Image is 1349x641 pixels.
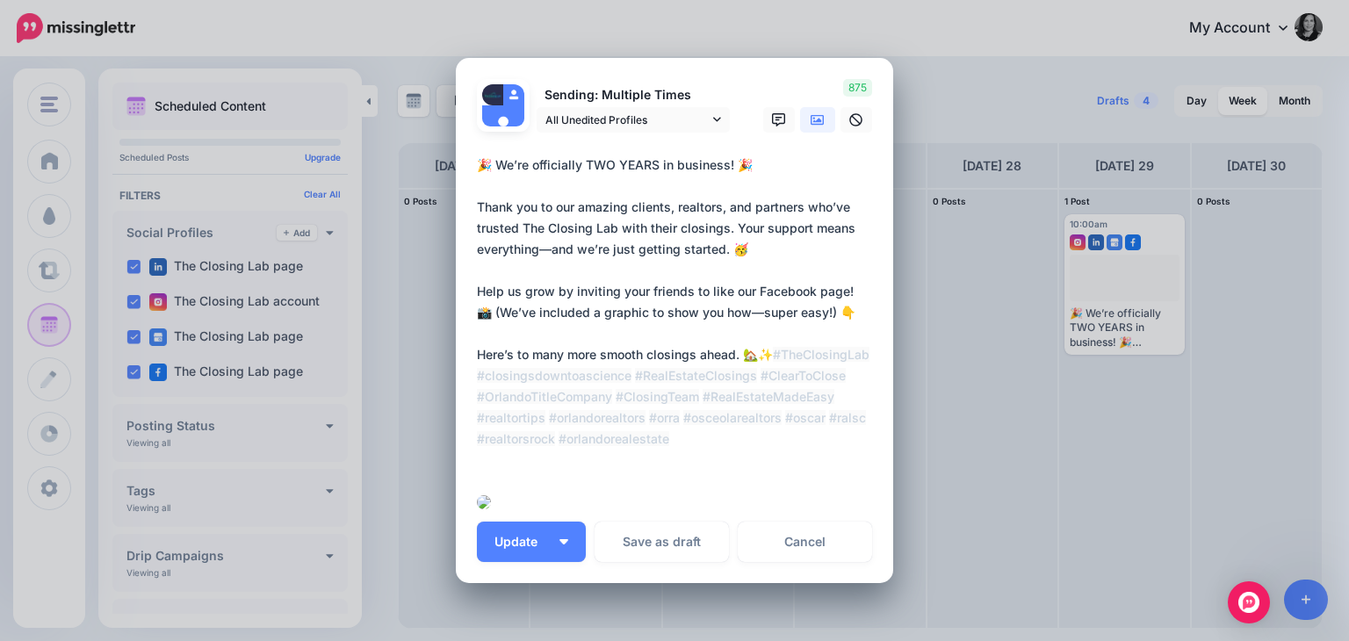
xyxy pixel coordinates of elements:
a: Cancel [738,522,872,562]
button: Update [477,522,586,562]
p: Sending: Multiple Times [537,85,730,105]
button: Save as draft [595,522,729,562]
img: user_default_image.png [482,105,524,148]
img: OMD5LIRM4ON26AE74HT20PMSPR3VGII1.png [477,495,491,509]
span: All Unedited Profiles [545,111,709,129]
img: arrow-down-white.png [559,539,568,544]
img: 378032925_121266444406467_149743524542546012_n-bsa142180.jpg [482,84,503,105]
span: Update [494,536,551,548]
a: All Unedited Profiles [537,107,730,133]
div: Open Intercom Messenger [1228,581,1270,623]
div: 🎉 We’re officially TWO YEARS in business! 🎉 Thank you to our amazing clients, realtors, and partn... [477,155,881,450]
span: 875 [843,79,872,97]
img: user_default_image.png [503,84,524,105]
